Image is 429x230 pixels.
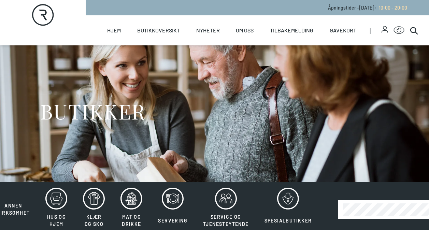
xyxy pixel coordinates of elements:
[264,218,312,224] span: Spesialbutikker
[137,15,180,45] a: Butikkoversikt
[47,214,66,227] span: Hus og hjem
[370,15,382,45] span: |
[203,214,249,227] span: Service og tjenesteytende
[330,15,356,45] a: Gavekort
[85,214,103,227] span: Klær og sko
[376,5,407,11] a: 10:00 - 20:00
[379,5,407,11] span: 10:00 - 20:00
[158,218,187,224] span: Servering
[196,15,220,45] a: Nyheter
[270,15,313,45] a: Tilbakemelding
[107,15,121,45] a: Hjem
[328,4,407,11] p: Åpningstider - [DATE] :
[236,15,254,45] a: Om oss
[40,98,145,124] h1: BUTIKKER
[122,214,141,227] span: Mat og drikke
[394,25,404,36] button: Open Accessibility Menu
